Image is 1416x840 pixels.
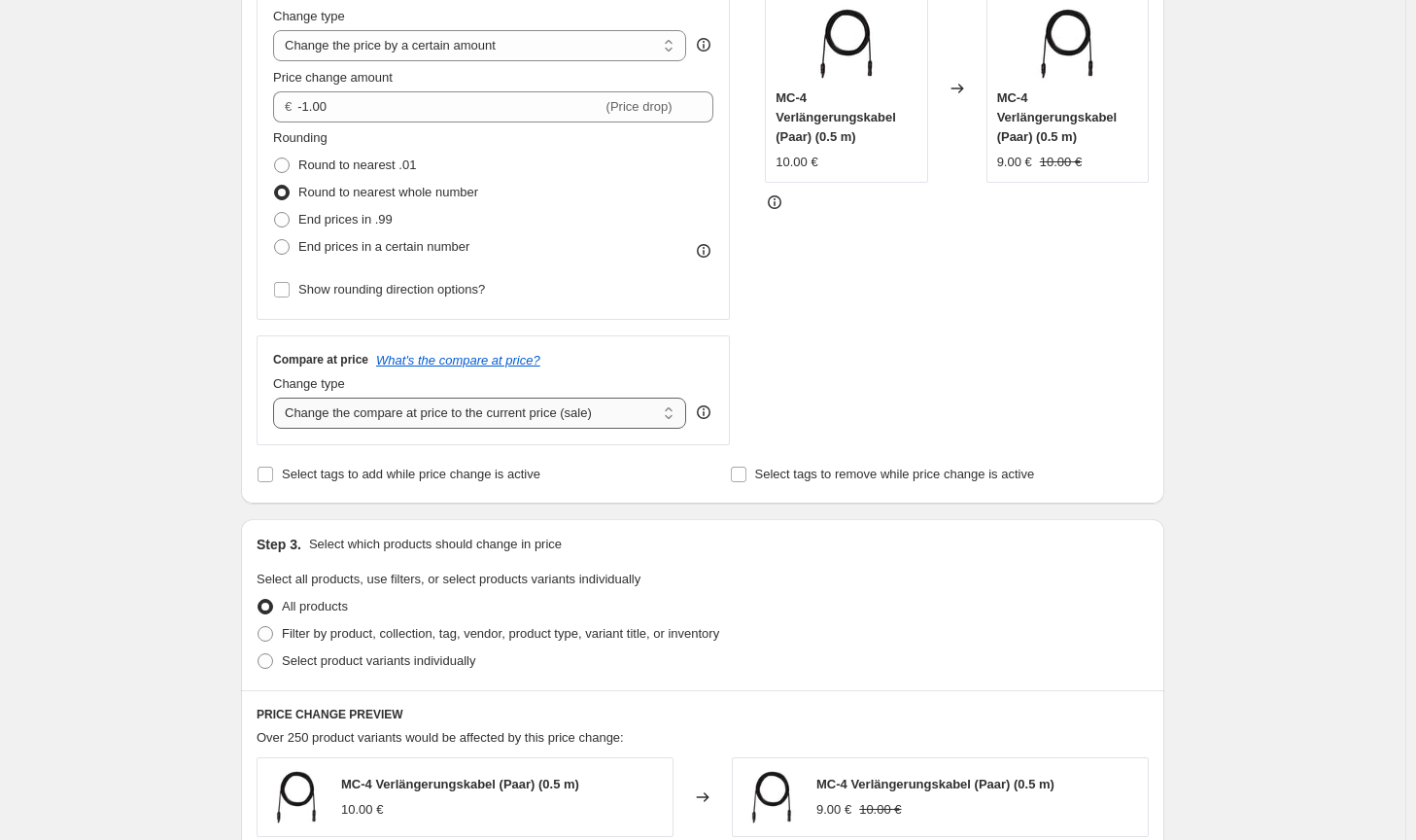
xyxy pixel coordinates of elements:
[273,352,368,367] h3: Compare at price
[298,239,469,254] span: End prices in a certain number
[776,153,817,172] div: 10.00 €
[273,9,345,23] span: Change type
[298,185,478,199] span: Round to nearest whole number
[273,70,393,85] span: Price change amount
[816,777,1054,791] span: MC-4 Verlängerungskabel (Paar) (0.5 m)
[1028,5,1106,83] img: kabel.3_1_80x.webp
[816,800,851,820] div: 9.00 €
[309,535,562,554] p: Select which products should change in price
[298,212,393,227] span: End prices in .99
[298,282,485,297] span: Show rounding direction options?
[257,730,624,745] span: Over 250 product variants would be affected by this price change:
[273,130,328,145] span: Rounding
[282,653,475,668] span: Select product variants individually
[997,90,1118,144] span: MC-4 Verlängerungskabel (Paar) (0.5 m)
[285,99,292,114] span: €
[997,153,1032,172] div: 9.00 €
[273,376,345,391] span: Change type
[776,90,896,144] span: MC-4 Verlängerungskabel (Paar) (0.5 m)
[1040,153,1082,172] strike: 10.00 €
[341,777,579,791] span: MC-4 Verlängerungskabel (Paar) (0.5 m)
[606,99,673,114] span: (Price drop)
[282,467,540,481] span: Select tags to add while price change is active
[257,572,640,586] span: Select all products, use filters, or select products variants individually
[694,35,713,54] div: help
[267,768,326,826] img: kabel.3_1_80x.webp
[859,800,901,820] strike: 10.00 €
[282,626,719,641] span: Filter by product, collection, tag, vendor, product type, variant title, or inventory
[257,707,1149,722] h6: PRICE CHANGE PREVIEW
[282,599,348,613] span: All products
[743,768,801,826] img: kabel.3_1_80x.webp
[341,800,383,820] div: 10.00 €
[755,467,1035,481] span: Select tags to remove while price change is active
[257,535,301,554] h2: Step 3.
[808,5,885,83] img: kabel.3_1_80x.webp
[694,402,713,422] div: help
[376,353,540,367] button: What's the compare at price?
[297,91,602,122] input: -10.00
[298,157,416,172] span: Round to nearest .01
